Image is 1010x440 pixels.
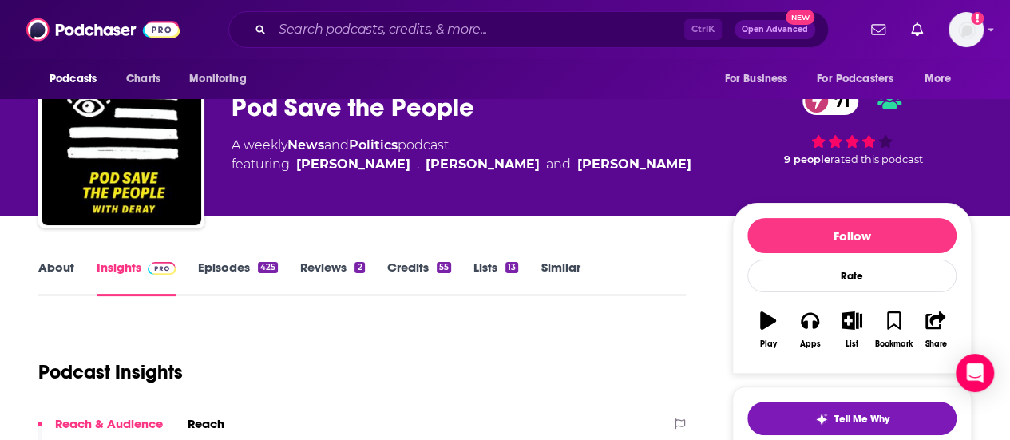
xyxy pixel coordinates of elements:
[925,68,952,90] span: More
[818,87,858,115] span: 71
[296,155,410,174] div: [PERSON_NAME]
[50,68,97,90] span: Podcasts
[38,260,74,296] a: About
[817,68,893,90] span: For Podcasters
[732,77,972,176] div: 71 9 peoplerated this podcast
[684,19,722,40] span: Ctrl K
[915,301,957,359] button: Share
[541,260,580,296] a: Similar
[198,260,278,296] a: Episodes425
[786,10,814,25] span: New
[437,262,451,273] div: 55
[546,155,571,174] span: and
[505,262,518,273] div: 13
[949,12,984,47] button: Show profile menu
[287,137,324,153] a: News
[925,339,946,349] div: Share
[188,416,224,431] h2: Reach
[865,16,892,43] a: Show notifications dropdown
[846,339,858,349] div: List
[830,153,923,165] span: rated this podcast
[148,262,176,275] img: Podchaser Pro
[126,68,160,90] span: Charts
[300,260,364,296] a: Reviews2
[747,218,957,253] button: Follow
[713,64,807,94] button: open menu
[38,360,183,384] h1: Podcast Insights
[272,17,684,42] input: Search podcasts, credits, & more...
[426,155,540,174] a: DeRay Mckesson
[349,137,398,153] a: Politics
[784,153,830,165] span: 9 people
[577,155,691,174] div: [PERSON_NAME]
[55,416,163,431] p: Reach & Audience
[258,262,278,273] div: 425
[747,402,957,435] button: tell me why sparkleTell Me Why
[189,68,246,90] span: Monitoring
[815,413,828,426] img: tell me why sparkle
[724,68,787,90] span: For Business
[789,301,830,359] button: Apps
[354,262,364,273] div: 2
[905,16,929,43] a: Show notifications dropdown
[747,301,789,359] button: Play
[831,301,873,359] button: List
[873,301,914,359] button: Bookmark
[913,64,972,94] button: open menu
[26,14,180,45] img: Podchaser - Follow, Share and Rate Podcasts
[800,339,821,349] div: Apps
[417,155,419,174] span: ,
[97,260,176,296] a: InsightsPodchaser Pro
[949,12,984,47] span: Logged in as calellac
[178,64,267,94] button: open menu
[38,64,117,94] button: open menu
[747,260,957,292] div: Rate
[956,354,994,392] div: Open Intercom Messenger
[802,87,858,115] a: 71
[949,12,984,47] img: User Profile
[834,413,889,426] span: Tell Me Why
[735,20,815,39] button: Open AdvancedNew
[387,260,451,296] a: Credits55
[42,65,201,225] img: Pod Save the People
[232,136,691,174] div: A weekly podcast
[806,64,917,94] button: open menu
[971,12,984,25] svg: Add a profile image
[228,11,829,48] div: Search podcasts, credits, & more...
[760,339,777,349] div: Play
[232,155,691,174] span: featuring
[473,260,518,296] a: Lists13
[875,339,913,349] div: Bookmark
[742,26,808,34] span: Open Advanced
[116,64,170,94] a: Charts
[324,137,349,153] span: and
